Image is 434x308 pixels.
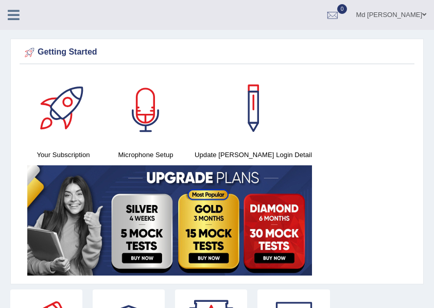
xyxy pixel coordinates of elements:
[27,149,99,160] h4: Your Subscription
[27,165,312,276] img: small5.jpg
[22,45,412,60] div: Getting Started
[110,149,182,160] h4: Microphone Setup
[337,4,348,14] span: 0
[192,149,315,160] h4: Update [PERSON_NAME] Login Detail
